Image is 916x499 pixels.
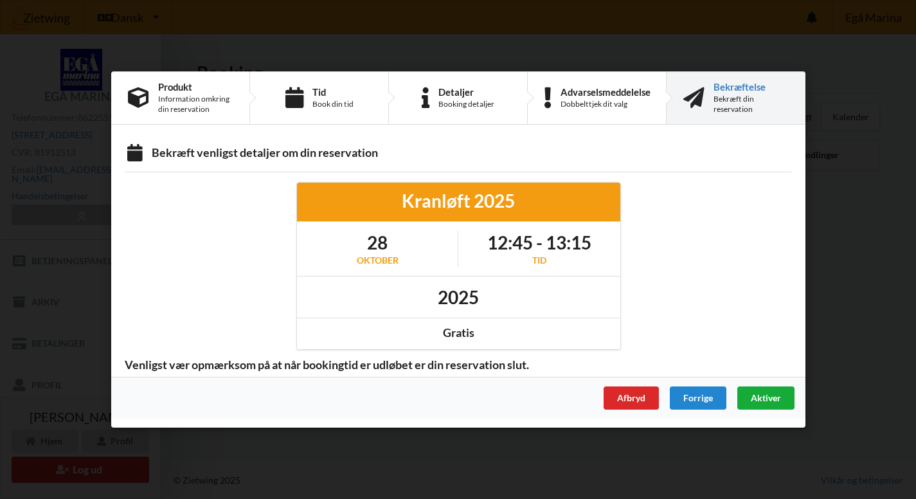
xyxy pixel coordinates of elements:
h1: 2025 [438,286,479,309]
div: Detaljer [438,87,494,97]
div: Tid [487,254,591,267]
span: Venligst vær opmærksom på at når bookingtid er udløbet er din reservation slut. [116,358,538,372]
h1: 28 [356,231,398,254]
div: Produkt [158,82,233,92]
div: Forrige [669,386,726,410]
div: Dobbelttjek dit valg [560,99,650,109]
div: Booking detaljer [438,99,494,109]
div: Book din tid [312,99,353,109]
span: Aktiver [750,392,780,403]
div: Tid [312,87,353,97]
div: oktober [356,254,398,267]
div: Advarselsmeddelelse [560,87,650,97]
div: Bekræftelse [714,82,789,92]
div: Afbryd [603,386,658,410]
div: Bekræft din reservation [714,94,789,114]
div: Gratis [305,325,611,340]
h1: 12:45 - 13:15 [487,231,591,254]
div: Kranløft 2025 [305,189,611,212]
div: Bekræft venligst detaljer om din reservation [125,145,792,163]
div: Information omkring din reservation [158,94,233,114]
